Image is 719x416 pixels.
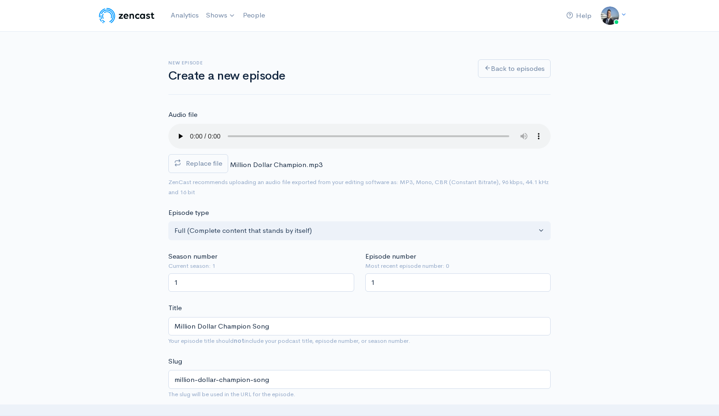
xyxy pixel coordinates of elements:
label: Slug [168,356,182,367]
span: Replace file [186,159,222,168]
div: Full (Complete content that stands by itself) [174,225,536,236]
a: People [239,6,269,25]
input: title-of-episode [168,370,551,389]
button: Full (Complete content that stands by itself) [168,221,551,240]
label: Title [168,303,182,313]
small: ZenCast recommends uploading an audio file exported from your editing software as: MP3, Mono, CBR... [168,178,549,196]
small: Your episode title should include your podcast title, episode number, or season number. [168,337,410,345]
img: ... [601,6,619,25]
input: Enter season number for this episode [168,273,354,292]
a: Shows [202,6,239,26]
small: Most recent episode number: 0 [365,261,551,271]
label: Season number [168,251,217,262]
label: Audio file [168,110,197,120]
a: Analytics [167,6,202,25]
small: The slug will be used in the URL for the episode. [168,390,295,398]
img: ZenCast Logo [98,6,156,25]
input: Enter episode number [365,273,551,292]
iframe: gist-messenger-bubble-iframe [688,385,710,407]
input: What is the episode's title? [168,317,551,336]
h6: New episode [168,60,467,65]
a: Back to episodes [478,59,551,78]
label: Episode type [168,208,209,218]
a: Help [563,6,595,26]
strong: not [234,337,244,345]
h1: Create a new episode [168,69,467,83]
label: Episode number [365,251,416,262]
small: Current season: 1 [168,261,354,271]
span: Million Dollar Champion.mp3 [230,160,322,169]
